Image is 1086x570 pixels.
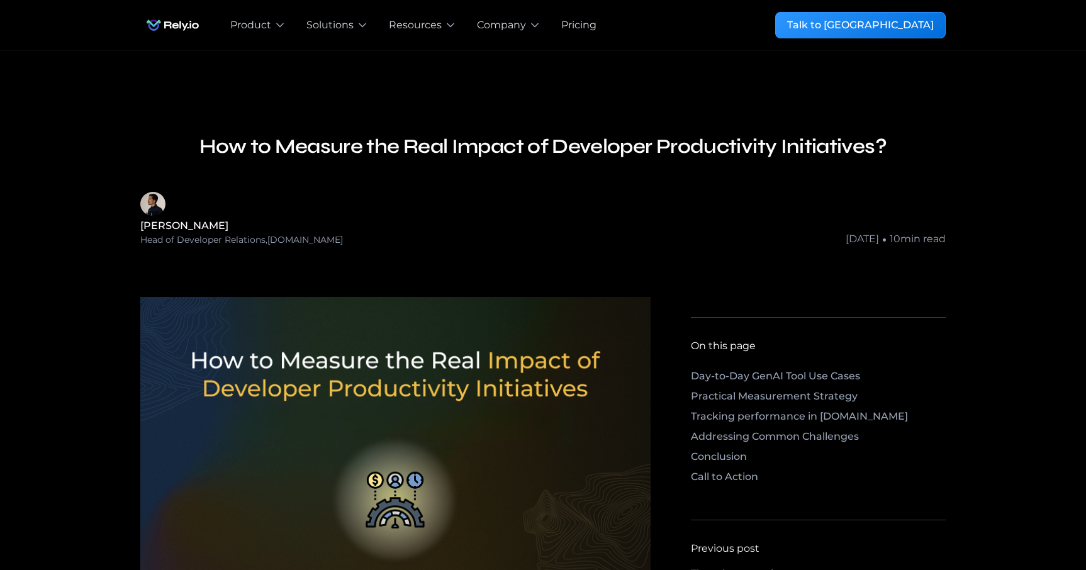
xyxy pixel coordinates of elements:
div: , [266,233,267,247]
a: Talk to [GEOGRAPHIC_DATA] [775,12,946,38]
div: On this page [691,338,756,354]
div: Company [477,18,526,33]
a: Day-to-Day GenAI Tool Use Cases [691,369,946,389]
a: Practical Measurement Strategy [691,389,946,409]
a: home [140,13,205,38]
div: min read [900,232,946,247]
div: Previous post [691,541,759,556]
div: Head of Developer Relations [140,233,266,247]
a: Addressing Common Challenges [691,429,946,449]
div: Talk to [GEOGRAPHIC_DATA] [787,18,934,33]
a: Pricing [561,18,596,33]
div: Solutions [306,18,354,33]
div: Resources [389,18,442,33]
div: Product [230,18,271,33]
div: [DATE] [846,232,879,247]
a: Call to Action [691,469,946,489]
div: • [882,232,887,247]
a: Conclusion [691,449,946,469]
div: [DOMAIN_NAME] [267,233,343,247]
a: Tracking performance in [DOMAIN_NAME] [691,409,946,429]
img: Tiago Barbosa [140,192,165,216]
div: [PERSON_NAME] [140,218,343,233]
h3: How to Measure the Real Impact of Developer Productivity Initiatives? [199,131,887,162]
img: Rely.io logo [140,13,205,38]
div: 10 [890,232,900,247]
